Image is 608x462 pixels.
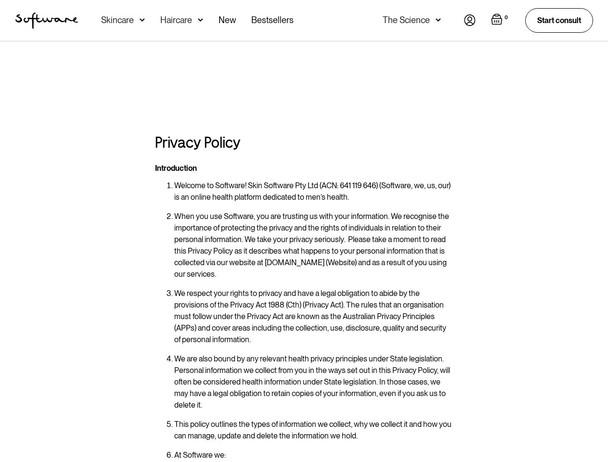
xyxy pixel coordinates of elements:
[198,13,203,26] img: arrow down
[155,134,240,151] h2: Privacy Policy
[525,8,593,33] a: Start consult
[174,449,453,461] li: At Software we:
[436,13,441,26] img: arrow down
[174,353,453,411] li: We are also bound by any relevant health privacy principles under State legislation. Personal inf...
[174,211,453,280] li: When you use Software, you are trusting us with your information. We recognise the importance of ...
[174,419,453,442] li: This policy outlines the types of information we collect, why we collect it and how you can manag...
[174,288,453,346] li: We respect your rights to privacy and have a legal obligation to abide by the provisions of the P...
[140,13,145,26] img: arrow down
[101,13,134,26] div: Skincare
[15,13,78,29] img: Software Logo
[174,180,453,203] li: Welcome to Software! Skin Software Pty Ltd (ACN: 641 119 646) (Software, we, us, our) is an onlin...
[491,13,510,27] a: Open empty cart
[160,13,192,26] div: Haircare
[503,13,510,22] div: 0
[155,164,197,173] strong: Introduction
[383,13,430,26] div: The Science
[15,13,78,29] a: home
